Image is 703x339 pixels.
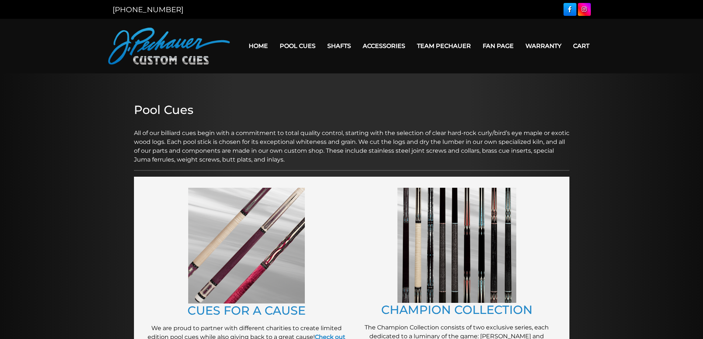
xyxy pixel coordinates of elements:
[113,5,183,14] a: [PHONE_NUMBER]
[187,303,306,318] a: CUES FOR A CAUSE
[134,120,569,164] p: All of our billiard cues begin with a commitment to total quality control, starting with the sele...
[321,37,357,55] a: Shafts
[243,37,274,55] a: Home
[108,28,230,65] img: Pechauer Custom Cues
[134,103,569,117] h2: Pool Cues
[411,37,477,55] a: Team Pechauer
[274,37,321,55] a: Pool Cues
[520,37,567,55] a: Warranty
[477,37,520,55] a: Fan Page
[357,37,411,55] a: Accessories
[567,37,595,55] a: Cart
[381,302,533,317] a: CHAMPION COLLECTION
